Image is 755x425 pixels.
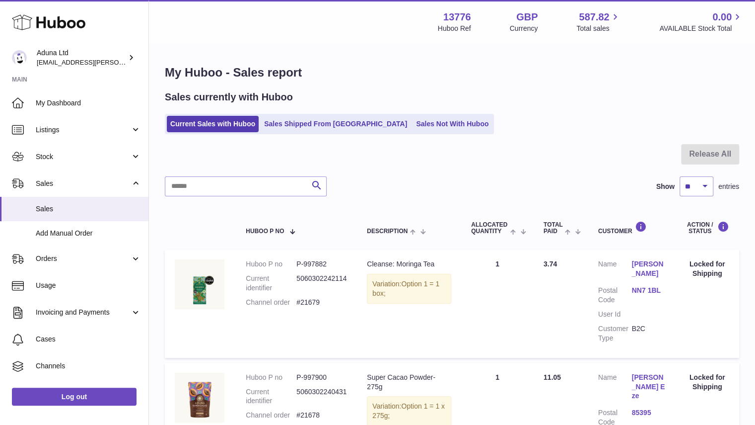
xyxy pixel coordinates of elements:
span: Usage [36,281,141,290]
a: Log out [12,388,137,406]
span: Cases [36,335,141,344]
dt: User Id [598,310,632,319]
span: Total sales [576,24,620,33]
a: 587.82 Total sales [576,10,620,33]
span: Sales [36,179,131,188]
span: Sales [36,204,141,214]
span: My Dashboard [36,98,141,108]
h1: My Huboo - Sales report [165,65,739,81]
div: Locked for Shipping [685,259,729,278]
div: Action / Status [685,221,729,235]
span: Channels [36,361,141,371]
strong: GBP [516,10,538,24]
div: Huboo Ref [438,24,471,33]
span: entries [718,182,739,191]
div: Locked for Shipping [685,373,729,392]
dt: Name [598,373,632,404]
img: SUPER-CACAO-POWDER-POUCH-FOP-CHALK.jpg [175,373,224,423]
div: Currency [510,24,538,33]
span: 11.05 [544,373,561,381]
dd: #21679 [296,298,347,307]
dd: P-997882 [296,259,347,269]
dd: B2C [631,324,665,343]
span: Add Manual Order [36,229,141,238]
span: Total paid [544,222,563,235]
span: Stock [36,152,131,162]
div: Cleanse: Moringa Tea [367,259,451,269]
a: Current Sales with Huboo [167,116,259,132]
h2: Sales currently with Huboo [165,90,293,104]
span: Invoicing and Payments [36,308,131,317]
dt: Postal Code [598,286,632,305]
span: 587.82 [579,10,609,24]
dt: Channel order [246,411,296,420]
div: Super Cacao Powder- 275g [367,373,451,392]
dt: Current identifier [246,387,296,406]
dd: 5060302242114 [296,274,347,293]
a: [PERSON_NAME] Eze [631,373,665,401]
a: [PERSON_NAME] [631,259,665,278]
dt: Channel order [246,298,296,307]
span: 3.74 [544,260,557,268]
span: [EMAIL_ADDRESS][PERSON_NAME][PERSON_NAME][DOMAIN_NAME] [37,58,252,66]
span: Option 1 = 1 x 275g; [372,402,445,420]
strong: 13776 [443,10,471,24]
span: 0.00 [712,10,732,24]
div: Variation: [367,274,451,304]
dd: P-997900 [296,373,347,382]
span: Huboo P no [246,228,284,235]
div: Aduna Ltd [37,48,126,67]
span: ALLOCATED Quantity [471,222,508,235]
span: Listings [36,125,131,135]
img: CLEANSE-MORINGA-TEA-FOP-CHALK.jpg [175,259,224,309]
dt: Huboo P no [246,373,296,382]
a: 85395 [631,408,665,418]
a: 0.00 AVAILABLE Stock Total [659,10,743,33]
label: Show [656,182,675,191]
span: Option 1 = 1 box; [372,280,439,297]
dt: Name [598,259,632,281]
span: AVAILABLE Stock Total [659,24,743,33]
dt: Customer Type [598,324,632,343]
span: Orders [36,254,131,263]
dd: #21678 [296,411,347,420]
a: NN7 1BL [631,286,665,295]
a: Sales Not With Huboo [412,116,492,132]
dt: Current identifier [246,274,296,293]
dd: 5060302240431 [296,387,347,406]
span: Description [367,228,408,235]
div: Customer [598,221,665,235]
a: Sales Shipped From [GEOGRAPHIC_DATA] [261,116,411,132]
td: 1 [461,250,534,357]
img: deborahe.kamara@aduna.com [12,50,27,65]
dt: Huboo P no [246,259,296,269]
